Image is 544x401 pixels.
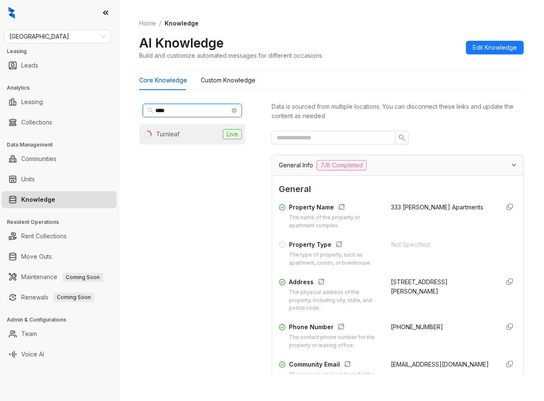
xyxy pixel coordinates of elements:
a: Units [21,171,35,188]
span: close-circle [232,108,237,113]
a: RenewalsComing Soon [21,289,94,306]
h3: Analytics [7,84,118,92]
a: Knowledge [21,191,55,208]
div: Address [289,277,381,288]
div: Custom Knowledge [201,76,255,85]
h3: Admin & Configurations [7,316,118,324]
div: The contact phone number for the property or leasing office. [289,333,381,350]
img: logo [8,7,15,19]
div: General Info7/8 Completed [272,155,523,175]
div: The name of the property or apartment complex. [289,214,381,230]
li: / [159,19,161,28]
span: Coming Soon [53,293,94,302]
span: search [398,134,405,141]
div: [STREET_ADDRESS][PERSON_NAME] [391,277,493,296]
li: Maintenance [2,268,117,285]
span: Coming Soon [62,273,103,282]
div: The type of property, such as apartment, condo, or townhouse. [289,251,381,267]
div: The general email address for the property or community inquiries. [289,371,381,387]
span: Knowledge [165,20,199,27]
span: Fairfield [9,30,106,43]
a: Team [21,325,37,342]
a: Voice AI [21,346,44,363]
div: Data is sourced from multiple locations. You can disconnect these links and update the content as... [272,102,524,121]
li: Renewals [2,289,117,306]
li: Move Outs [2,248,117,265]
div: Property Type [289,240,381,251]
h3: Resident Operations [7,218,118,226]
li: Knowledge [2,191,117,208]
span: Live [223,129,242,139]
a: Leasing [21,93,43,110]
div: Build and customize automated messages for different occasions. [139,51,323,60]
li: Voice AI [2,346,117,363]
h2: AI Knowledge [139,35,224,51]
span: Edit Knowledge [473,43,517,52]
span: expanded [511,162,516,167]
a: Home [137,19,157,28]
a: Move Outs [21,248,52,265]
span: General [279,183,516,196]
div: Property Name [289,203,381,214]
h3: Data Management [7,141,118,149]
div: Not Specified [391,240,494,249]
h3: Leasing [7,48,118,55]
div: The physical address of the property, including city, state, and postal code. [289,288,381,313]
div: Community Email [289,360,381,371]
span: 7/8 Completed [317,160,367,170]
span: search [148,107,154,113]
a: Leads [21,57,38,74]
li: Leads [2,57,117,74]
span: [PHONE_NUMBER] [391,323,443,330]
div: Turnleaf [156,130,179,139]
li: Rent Collections [2,228,117,245]
span: 333 [PERSON_NAME] Apartments [391,203,483,211]
li: Leasing [2,93,117,110]
a: Collections [21,114,52,131]
a: Communities [21,150,56,167]
div: Core Knowledge [139,76,187,85]
li: Units [2,171,117,188]
a: Rent Collections [21,228,67,245]
div: Phone Number [289,322,381,333]
li: Collections [2,114,117,131]
li: Communities [2,150,117,167]
li: Team [2,325,117,342]
button: Edit Knowledge [466,41,524,54]
span: General Info [279,161,313,170]
span: [EMAIL_ADDRESS][DOMAIN_NAME] [391,361,489,368]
